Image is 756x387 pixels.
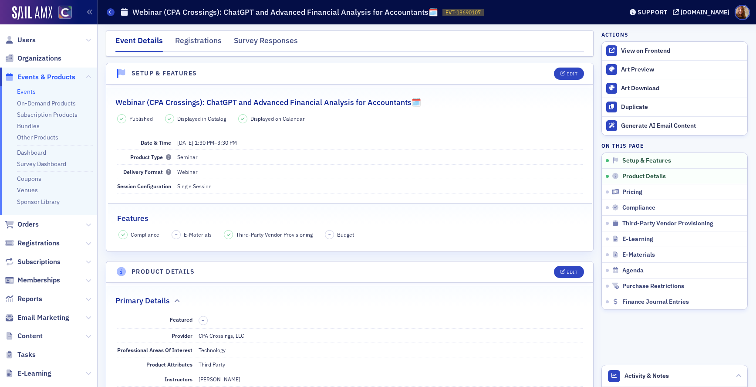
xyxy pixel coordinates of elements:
a: Art Download [602,79,747,98]
span: Compliance [622,204,655,212]
span: – [202,317,204,323]
span: Memberships [17,275,60,285]
div: Edit [567,71,577,76]
a: Art Preview [602,61,747,79]
a: Survey Dashboard [17,160,66,168]
h4: Setup & Features [132,69,197,78]
span: Budget [337,231,354,238]
span: Session Configuration [117,183,171,190]
a: Tasks [5,350,36,360]
span: Date & Time [141,139,171,146]
div: [PERSON_NAME] [199,375,240,383]
a: Sponsor Library [17,198,60,206]
span: – [175,231,178,238]
div: Art Download [621,85,743,92]
span: Product Type [130,153,171,160]
span: CPA Crossings, LLC [199,332,244,339]
span: – [328,231,331,238]
div: Generate AI Email Content [621,122,743,130]
a: Bundles [17,122,40,130]
button: Duplicate [602,98,747,116]
h4: Product Details [132,267,195,276]
h2: Primary Details [115,295,170,306]
button: [DOMAIN_NAME] [673,9,732,15]
a: Subscriptions [5,257,61,267]
a: E-Learning [5,369,51,378]
span: Featured [170,316,192,323]
span: Product Attributes [146,361,192,368]
a: On-Demand Products [17,99,76,107]
a: Users [5,35,36,45]
span: Published [129,115,153,122]
div: Support [638,8,668,16]
div: Registrations [175,35,222,51]
span: Pricing [622,188,642,196]
span: Orders [17,220,39,229]
div: View on Frontend [621,47,743,55]
span: Purchase Restrictions [622,282,684,290]
div: Event Details [115,35,163,52]
span: Finance Journal Entries [622,298,689,306]
span: Single Session [177,183,212,190]
span: Users [17,35,36,45]
span: Displayed on Calendar [250,115,305,122]
span: Agenda [622,267,644,275]
span: Seminar [177,153,198,160]
a: Content [5,331,43,341]
a: Memberships [5,275,60,285]
img: SailAMX [12,6,52,20]
span: Reports [17,294,42,304]
span: Third-Party Vendor Provisioning [622,220,713,227]
a: Subscription Products [17,111,78,119]
a: Events & Products [5,72,75,82]
span: Webinar [177,168,198,175]
span: Product Details [622,173,666,180]
h4: On this page [601,142,748,149]
span: Delivery Format [123,168,171,175]
a: Email Marketing [5,313,69,322]
button: Edit [554,68,584,80]
span: E-Learning [622,235,653,243]
a: Coupons [17,175,41,183]
span: Activity & Notes [624,371,669,380]
a: Reports [5,294,42,304]
a: Organizations [5,54,61,63]
span: [DATE] [177,139,193,146]
div: Edit [567,270,577,275]
span: Setup & Features [622,157,671,165]
span: – [177,139,237,146]
span: E-Materials [622,251,655,259]
div: Third Party [199,360,225,368]
span: Profile [735,5,750,20]
span: Organizations [17,54,61,63]
a: Venues [17,186,38,194]
span: Displayed in Catalog [177,115,226,122]
span: Subscriptions [17,257,61,267]
time: 1:30 PM [195,139,214,146]
span: Professional Areas Of Interest [117,346,192,353]
span: E-Learning [17,369,51,378]
a: Events [17,88,36,95]
h1: Webinar (CPA Crossings): ChatGPT and Advanced Financial Analysis for Accountants🗓️ [132,7,438,17]
div: Survey Responses [234,35,298,51]
span: E-Materials [184,231,212,238]
span: Tasks [17,350,36,360]
span: Email Marketing [17,313,69,322]
span: EVT-13690107 [445,9,481,16]
div: Duplicate [621,103,743,111]
a: View Homepage [52,6,72,20]
span: Compliance [131,231,159,238]
div: Art Preview [621,66,743,74]
a: Dashboard [17,149,46,156]
a: View on Frontend [602,42,747,60]
a: Orders [5,220,39,229]
div: [DOMAIN_NAME] [681,8,729,16]
h2: Webinar (CPA Crossings): ChatGPT and Advanced Financial Analysis for Accountants🗓️ [115,97,421,108]
span: Instructors [165,376,192,383]
img: SailAMX [58,6,72,19]
a: Registrations [5,238,60,248]
h4: Actions [601,31,628,38]
span: Registrations [17,238,60,248]
time: 3:30 PM [217,139,237,146]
